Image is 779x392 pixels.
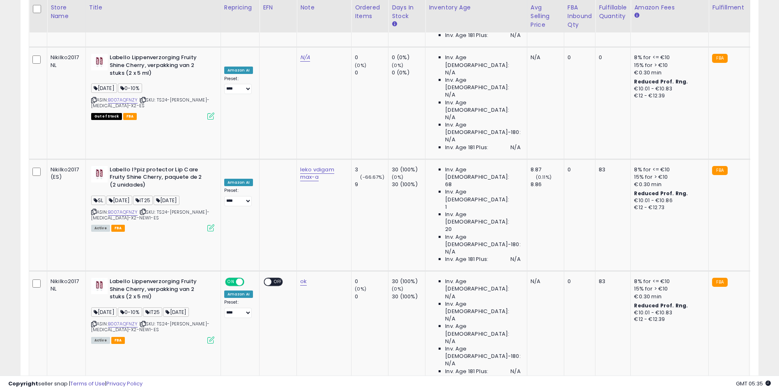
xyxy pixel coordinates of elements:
div: Avg Selling Price [531,3,561,29]
div: 0 [355,69,388,76]
span: Inv. Age [DEMOGRAPHIC_DATA]: [445,323,520,337]
img: 415xDlqTk0L._SL40_.jpg [91,54,108,70]
div: Nikilko2017 (ES) [51,166,79,181]
div: Ordered Items [355,3,385,21]
div: €10.01 - €10.83 [634,309,702,316]
div: Fulfillable Quantity [599,3,627,21]
div: 9 [355,181,388,188]
span: Inv. Age [DEMOGRAPHIC_DATA]: [445,99,520,114]
span: N/A [445,360,455,367]
div: Fulfillment [712,3,745,12]
div: 0 [599,54,624,61]
span: N/A [510,32,520,39]
span: | SKU: TS24-[PERSON_NAME]-[MEDICAL_DATA]-X2-NEW1-ES [91,209,209,221]
small: (0%) [355,62,366,69]
div: 15% for > €10 [634,62,702,69]
div: 83 [599,278,624,285]
div: Days In Stock [392,3,422,21]
span: OFF [271,279,285,286]
div: €0.30 min [634,69,702,76]
span: Inv. Age [DEMOGRAPHIC_DATA]: [445,211,520,226]
small: Amazon Fees. [634,12,639,19]
div: 8.87 [531,166,564,173]
div: Repricing [224,3,256,12]
span: 2025-09-12 05:35 GMT [736,380,771,387]
a: Privacy Policy [106,380,142,387]
span: N/A [445,338,455,345]
span: Inv. Age 181 Plus: [445,32,488,39]
small: FBA [712,278,727,287]
span: All listings currently available for purchase on Amazon [91,337,110,344]
a: leko vdigam max-a [300,166,334,181]
div: Nikilko2017 NL [51,54,79,69]
div: Store Name [51,3,82,21]
div: 0 [568,278,589,285]
span: [DATE] [91,83,117,93]
div: 0 [355,278,388,285]
span: IT25 [143,307,163,317]
div: ASIN: [91,166,214,231]
span: ON [226,279,236,286]
small: (0%) [392,286,403,292]
div: Title [89,3,217,12]
div: 0 (0%) [392,54,425,61]
div: 0 [355,293,388,300]
div: 0 [355,54,388,61]
span: Inv. Age [DEMOGRAPHIC_DATA]: [445,188,520,203]
span: All listings that are currently out of stock and unavailable for purchase on Amazon [91,113,122,120]
span: N/A [445,293,455,300]
div: €0.30 min [634,181,702,188]
div: seller snap | | [8,380,142,388]
div: N/A [531,54,558,61]
div: ASIN: [91,54,214,119]
a: N/A [300,53,310,62]
div: 30 (100%) [392,278,425,285]
div: 0 (0%) [392,69,425,76]
small: FBA [712,54,727,63]
div: ASIN: [91,278,214,343]
div: 8% for <= €10 [634,166,702,173]
div: Amazon AI [224,179,253,186]
small: (0%) [392,174,403,180]
span: N/A [445,248,455,256]
small: (0%) [355,286,366,292]
a: B007AQFNZY [108,97,138,104]
div: 83 [599,166,624,173]
a: Terms of Use [70,380,105,387]
span: All listings currently available for purchase on Amazon [91,225,110,232]
div: €10.01 - €10.86 [634,197,702,204]
b: Labello Lippenverzorging Fruity Shine Cherry, verpakking van 2 stuks (2 x 5 ml) [110,54,209,79]
span: Inv. Age [DEMOGRAPHIC_DATA]-180: [445,345,520,360]
span: N/A [510,256,520,263]
span: Inv. Age [DEMOGRAPHIC_DATA]: [445,166,520,181]
div: Amazon AI [224,67,253,74]
div: 15% for > €10 [634,285,702,293]
div: Note [300,3,348,12]
b: Reduced Prof. Rng. [634,190,688,197]
div: 8% for <= €10 [634,278,702,285]
small: (0%) [392,62,403,69]
b: Labello Lippenverzorging Fruity Shine Cherry, verpakking van 2 stuks (2 x 5 ml) [110,278,209,303]
span: 0-10% [118,83,142,93]
span: Inv. Age [DEMOGRAPHIC_DATA]: [445,278,520,293]
span: FBA [111,225,125,232]
div: €10.01 - €10.83 [634,85,702,92]
span: 20 [445,226,452,233]
span: Inv. Age [DEMOGRAPHIC_DATA]-180: [445,233,520,248]
span: FBA [111,337,125,344]
div: €12 - €12.39 [634,92,702,99]
div: €12 - €12.39 [634,316,702,323]
div: Preset: [224,300,253,318]
span: Inv. Age [DEMOGRAPHIC_DATA]: [445,54,520,69]
small: (0.11%) [536,174,552,180]
span: N/A [510,144,520,151]
div: 0 [568,166,589,173]
span: N/A [445,114,455,121]
a: B007AQFNZY [108,321,138,327]
span: SL [91,196,106,205]
div: Amazon AI [224,291,253,298]
span: N/A [445,69,455,76]
div: 30 (100%) [392,181,425,188]
img: 415xDlqTk0L._SL40_.jpg [91,278,108,294]
a: B007AQFNZY [108,209,138,216]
